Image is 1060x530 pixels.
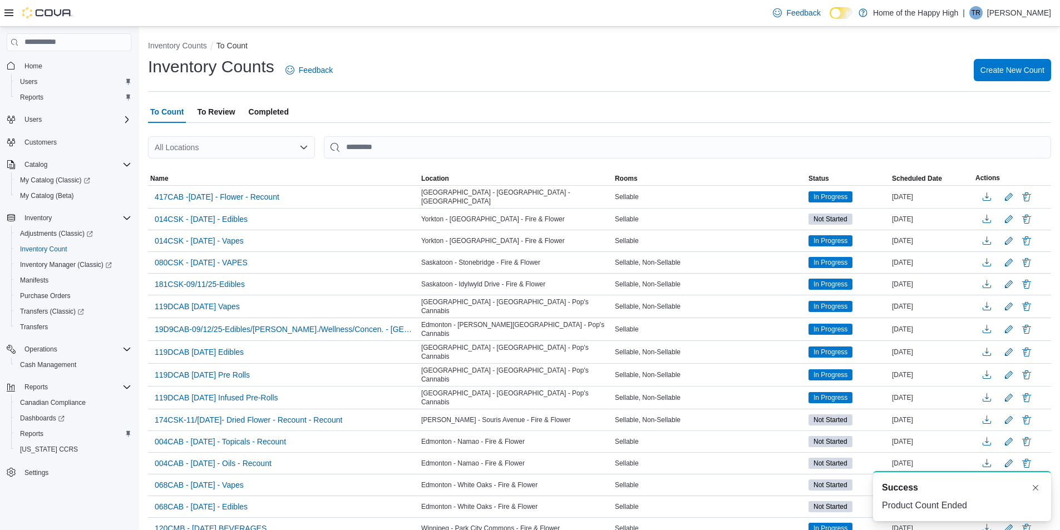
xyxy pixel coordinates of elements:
[421,343,610,361] span: [GEOGRAPHIC_DATA] - [GEOGRAPHIC_DATA] - Pop's Cannabis
[1020,234,1033,247] button: Delete
[20,343,62,356] button: Operations
[421,389,610,407] span: [GEOGRAPHIC_DATA] - [GEOGRAPHIC_DATA] - Pop's Cannabis
[2,379,136,395] button: Reports
[16,396,131,409] span: Canadian Compliance
[969,6,983,19] div: Tayler Ross
[150,498,252,515] button: 068CAB - [DATE] - Edibles
[814,279,847,289] span: In Progress
[1002,276,1015,293] button: Edit count details
[16,91,131,104] span: Reports
[155,414,342,425] span: 174CSK-11/[DATE]- Dried Flower - Recount - Recount
[421,415,571,424] span: [PERSON_NAME] - Souris Avenue - Fire & Flower
[808,279,852,290] span: In Progress
[150,276,249,293] button: 181CSK-09/11/25-Edibles
[890,172,973,185] button: Scheduled Date
[613,190,806,204] div: Sellable
[155,214,248,225] span: 014CSK - [DATE] - Edibles
[1020,435,1033,448] button: Delete
[808,436,852,447] span: Not Started
[20,307,84,316] span: Transfers (Classic)
[16,358,81,372] a: Cash Management
[421,298,610,315] span: [GEOGRAPHIC_DATA] - [GEOGRAPHIC_DATA] - Pop's Cannabis
[148,172,419,185] button: Name
[421,459,525,468] span: Edmonton - Namao - Fire & Flower
[808,174,829,183] span: Status
[150,211,252,227] button: 014CSK - [DATE] - Edibles
[16,412,131,425] span: Dashboards
[16,227,131,240] span: Adjustments (Classic)
[16,427,48,440] a: Reports
[16,174,131,187] span: My Catalog (Classic)
[155,257,248,268] span: 080CSK - [DATE] - VAPES
[16,289,75,303] a: Purchase Orders
[11,426,136,442] button: Reports
[2,112,136,127] button: Users
[882,499,1042,512] div: Product Count Ended
[16,258,131,271] span: Inventory Manager (Classic)
[814,347,847,357] span: In Progress
[324,136,1051,158] input: This is a search bar. After typing your query, hit enter to filter the results lower in the page.
[1002,455,1015,472] button: Edit count details
[20,211,56,225] button: Inventory
[1002,389,1015,406] button: Edit count details
[11,304,136,319] a: Transfers (Classic)
[963,6,965,19] p: |
[2,58,136,74] button: Home
[808,458,852,469] span: Not Started
[20,276,48,285] span: Manifests
[814,324,847,334] span: In Progress
[613,278,806,291] div: Sellable, Non-Sellable
[150,298,244,315] button: 119DCAB [DATE] Vapes
[2,464,136,480] button: Settings
[155,235,244,246] span: 014CSK - [DATE] - Vapes
[814,480,847,490] span: Not Started
[814,458,847,468] span: Not Started
[1020,190,1033,204] button: Delete
[11,257,136,273] a: Inventory Manager (Classic)
[281,59,337,81] a: Feedback
[421,320,610,338] span: Edmonton - [PERSON_NAME][GEOGRAPHIC_DATA] - Pop's Cannabis
[16,91,48,104] a: Reports
[197,101,235,123] span: To Review
[1029,481,1042,494] button: Dismiss toast
[20,59,131,73] span: Home
[421,437,525,446] span: Edmonton - Namao - Fire & Flower
[150,189,284,205] button: 417CAB -[DATE] - Flower - Recount
[20,414,65,423] span: Dashboards
[1020,391,1033,404] button: Delete
[20,291,71,300] span: Purchase Orders
[808,191,852,202] span: In Progress
[814,301,847,311] span: In Progress
[150,254,252,271] button: 080CSK - [DATE] - VAPES
[613,323,806,336] div: Sellable
[613,368,806,382] div: Sellable, Non-Sellable
[11,172,136,188] a: My Catalog (Classic)
[1002,298,1015,315] button: Edit count details
[890,391,973,404] div: [DATE]
[20,77,37,86] span: Users
[155,191,279,202] span: 417CAB -[DATE] - Flower - Recount
[20,113,131,126] span: Users
[216,41,248,50] button: To Count
[421,280,545,289] span: Saskatoon - Idylwyld Drive - Fire & Flower
[155,301,240,312] span: 119DCAB [DATE] Vapes
[16,227,97,240] a: Adjustments (Classic)
[1020,256,1033,269] button: Delete
[2,341,136,357] button: Operations
[155,279,245,290] span: 181CSK-09/11/25-Edibles
[808,414,852,425] span: Not Started
[16,189,131,202] span: My Catalog (Beta)
[613,435,806,448] div: Sellable
[155,392,278,403] span: 119DCAB [DATE] Infused Pre-Rolls
[1020,413,1033,427] button: Delete
[814,415,847,425] span: Not Started
[1020,278,1033,291] button: Delete
[808,214,852,225] span: Not Started
[16,396,90,409] a: Canadian Compliance
[24,160,47,169] span: Catalog
[1002,211,1015,227] button: Edit count details
[150,321,417,338] button: 19D9CAB-09/12/25-Edibles/[PERSON_NAME]./Wellness/Concen. - [GEOGRAPHIC_DATA] - [PERSON_NAME][GEOG...
[20,176,90,185] span: My Catalog (Classic)
[1002,321,1015,338] button: Edit count details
